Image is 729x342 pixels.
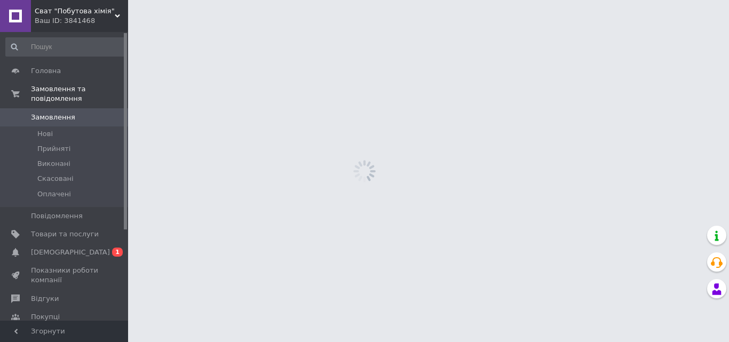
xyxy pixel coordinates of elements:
[31,294,59,304] span: Відгуки
[31,66,61,76] span: Головна
[35,16,128,26] div: Ваш ID: 3841468
[37,174,74,184] span: Скасовані
[31,266,99,285] span: Показники роботи компанії
[5,37,126,57] input: Пошук
[31,84,128,104] span: Замовлення та повідомлення
[31,312,60,322] span: Покупці
[37,159,70,169] span: Виконані
[31,248,110,257] span: [DEMOGRAPHIC_DATA]
[37,129,53,139] span: Нові
[112,248,123,257] span: 1
[31,211,83,221] span: Повідомлення
[31,229,99,239] span: Товари та послуги
[35,6,115,16] span: Сват "Побутова хімія"
[31,113,75,122] span: Замовлення
[37,144,70,154] span: Прийняті
[37,189,71,199] span: Оплачені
